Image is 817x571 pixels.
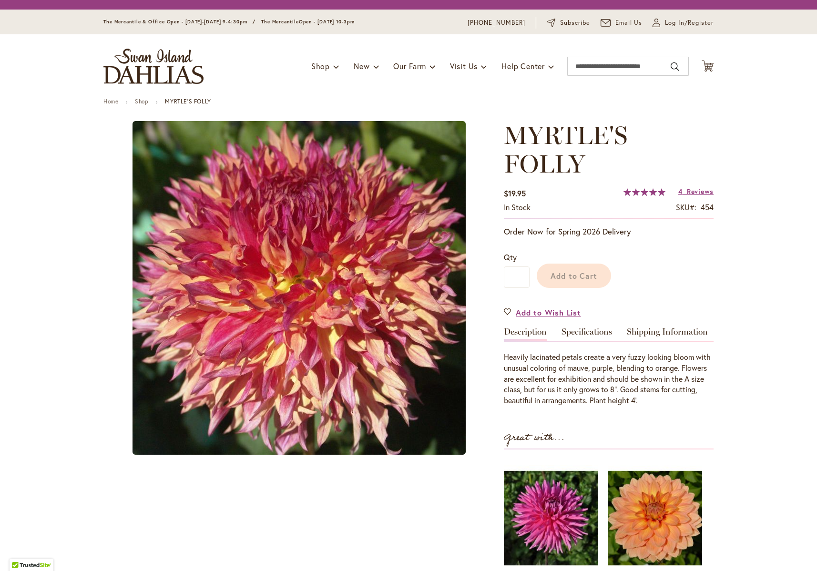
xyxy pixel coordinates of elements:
[665,18,714,28] span: Log In/Register
[560,18,590,28] span: Subscribe
[504,188,526,198] span: $19.95
[504,252,517,262] span: Qty
[133,121,466,455] img: main product photo
[653,18,714,28] a: Log In/Register
[504,202,531,212] span: In stock
[504,120,627,179] span: MYRTLE'S FOLLY
[504,202,531,213] div: Availability
[615,18,643,28] span: Email Us
[393,61,426,71] span: Our Farm
[504,352,714,406] div: Heavily lacinated petals create a very fuzzy looking bloom with unusual coloring of mauve, purple...
[135,98,148,105] a: Shop
[678,187,714,196] a: 4 Reviews
[504,327,547,341] a: Description
[676,202,696,212] strong: SKU
[468,18,525,28] a: [PHONE_NUMBER]
[678,187,683,196] span: 4
[501,61,545,71] span: Help Center
[627,327,708,341] a: Shipping Information
[601,18,643,28] a: Email Us
[354,61,369,71] span: New
[504,307,581,318] a: Add to Wish List
[504,430,565,446] strong: Great with...
[103,49,204,84] a: store logo
[450,61,478,71] span: Visit Us
[311,61,330,71] span: Shop
[623,188,665,196] div: 100%
[504,226,714,237] p: Order Now for Spring 2026 Delivery
[103,98,118,105] a: Home
[103,19,299,25] span: The Mercantile & Office Open - [DATE]-[DATE] 9-4:30pm / The Mercantile
[687,187,714,196] span: Reviews
[547,18,590,28] a: Subscribe
[516,307,581,318] span: Add to Wish List
[299,19,355,25] span: Open - [DATE] 10-3pm
[701,202,714,213] div: 454
[165,98,211,105] strong: MYRTLE'S FOLLY
[504,327,714,406] div: Detailed Product Info
[562,327,612,341] a: Specifications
